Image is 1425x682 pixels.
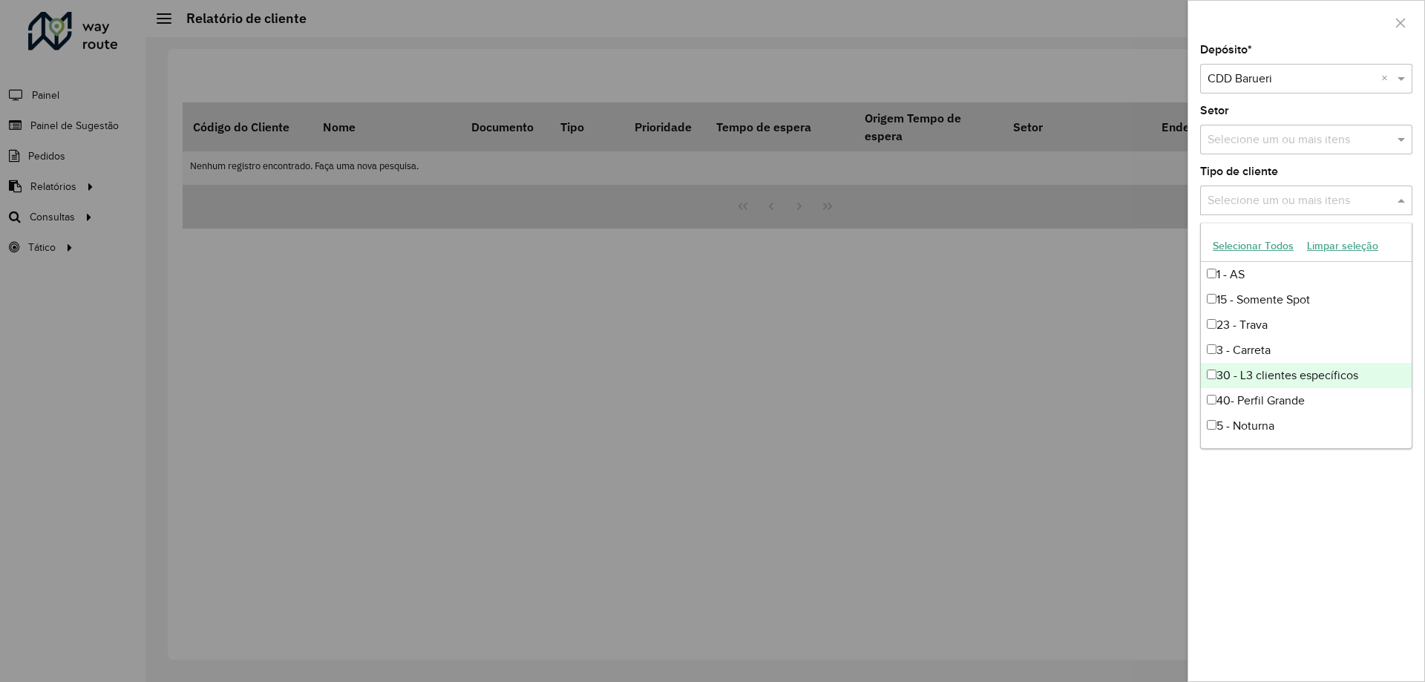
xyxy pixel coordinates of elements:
[1206,235,1300,258] button: Selecionar Todos
[1300,235,1385,258] button: Limpar seleção
[1201,388,1412,413] div: 40- Perfil Grande
[1201,413,1412,439] div: 5 - Noturna
[1200,102,1229,119] label: Setor
[1201,338,1412,363] div: 3 - Carreta
[1201,312,1412,338] div: 23 - Trava
[1201,287,1412,312] div: 15 - Somente Spot
[1200,41,1252,59] label: Depósito
[1200,223,1412,449] ng-dropdown-panel: Options list
[1381,70,1394,88] span: Clear all
[1200,163,1278,180] label: Tipo de cliente
[1201,363,1412,388] div: 30 - L3 clientes específicos
[1201,439,1412,464] div: 50 - Perfil pequeno VUC rebaixado
[1201,262,1412,287] div: 1 - AS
